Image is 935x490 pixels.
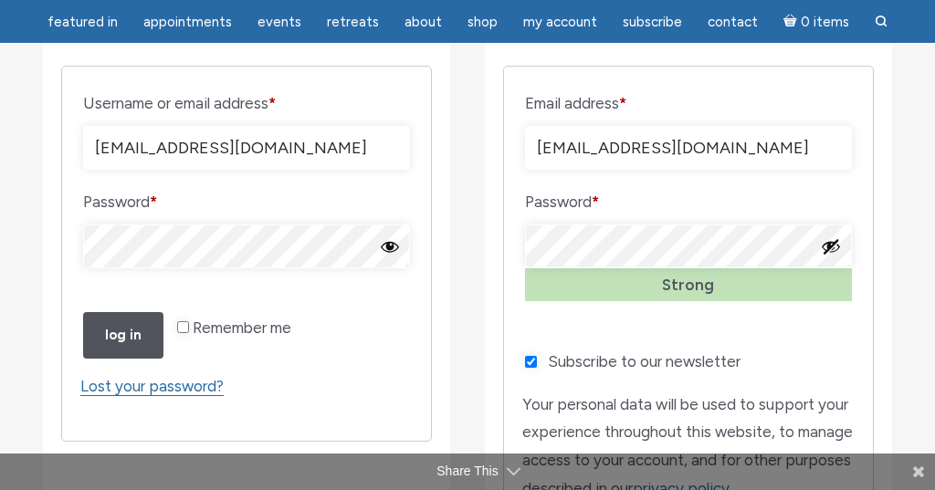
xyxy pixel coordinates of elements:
span: Shop [467,14,498,30]
a: Shop [457,5,509,40]
span: 0 items [801,16,849,29]
div: Strong [525,268,852,302]
a: Cart0 items [772,3,860,40]
a: Subscribe [612,5,693,40]
a: Contact [697,5,769,40]
span: My Account [523,14,597,30]
a: Events [247,5,312,40]
label: Password [525,186,852,217]
span: Subscribe [623,14,682,30]
i: Cart [783,14,801,30]
input: Subscribe to our newsletter [525,356,537,368]
span: Retreats [327,14,379,30]
label: Email address [525,88,852,119]
button: Log in [83,312,163,359]
span: About [404,14,442,30]
span: featured in [47,14,118,30]
a: featured in [37,5,129,40]
label: Password [83,186,410,217]
span: Remember me [193,318,291,337]
span: Appointments [143,14,232,30]
button: Hide password [380,236,400,256]
button: Show password [821,236,841,256]
a: About [394,5,453,40]
input: Remember me [177,321,189,333]
a: Appointments [132,5,243,40]
span: Contact [708,14,758,30]
a: My Account [512,5,608,40]
span: Events [257,14,301,30]
label: Username or email address [83,88,410,119]
a: Retreats [316,5,390,40]
a: Lost your password? [80,377,224,396]
span: Subscribe to our newsletter [548,352,741,370]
